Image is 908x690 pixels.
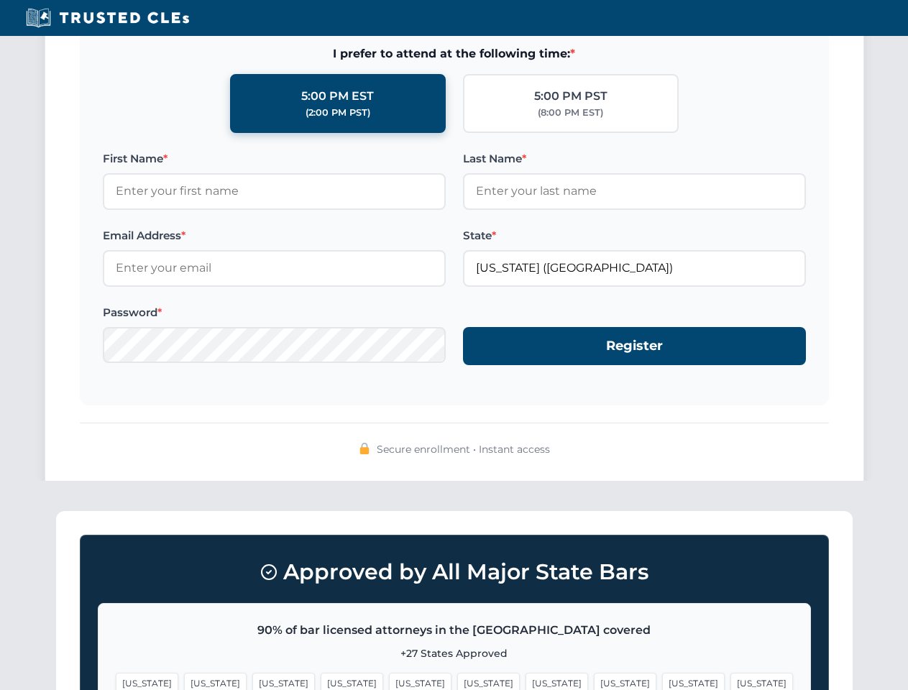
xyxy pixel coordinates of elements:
[534,87,607,106] div: 5:00 PM PST
[103,227,446,244] label: Email Address
[22,7,193,29] img: Trusted CLEs
[103,250,446,286] input: Enter your email
[463,150,806,167] label: Last Name
[103,173,446,209] input: Enter your first name
[463,250,806,286] input: Florida (FL)
[301,87,374,106] div: 5:00 PM EST
[103,45,806,63] span: I prefer to attend at the following time:
[103,304,446,321] label: Password
[463,173,806,209] input: Enter your last name
[116,621,793,640] p: 90% of bar licensed attorneys in the [GEOGRAPHIC_DATA] covered
[306,106,370,120] div: (2:00 PM PST)
[377,441,550,457] span: Secure enrollment • Instant access
[463,327,806,365] button: Register
[538,106,603,120] div: (8:00 PM EST)
[359,443,370,454] img: 🔒
[98,553,811,592] h3: Approved by All Major State Bars
[116,645,793,661] p: +27 States Approved
[103,150,446,167] label: First Name
[463,227,806,244] label: State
